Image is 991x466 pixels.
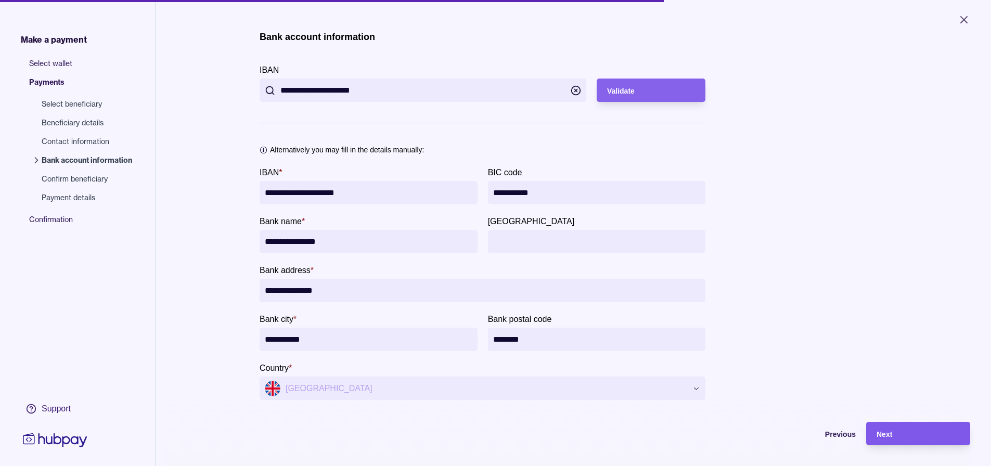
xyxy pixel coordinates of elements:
input: Bank address [265,279,700,302]
button: Previous [752,422,856,445]
span: Previous [825,430,856,438]
p: Alternatively you may fill in the details manually: [270,144,424,156]
span: Payment details [42,192,132,203]
button: Validate [597,79,705,102]
p: Bank postal code [488,315,552,323]
span: Select wallet [29,58,143,77]
input: IBAN [280,79,565,102]
input: bankName [265,230,472,253]
p: BIC code [488,168,522,177]
label: Bank postal code [488,313,552,325]
label: Bank city [260,313,297,325]
p: [GEOGRAPHIC_DATA] [488,217,575,226]
button: Close [945,8,983,31]
input: Bank postal code [493,328,701,351]
span: Confirmation [29,214,143,233]
span: Make a payment [21,33,87,46]
label: IBAN [260,63,279,76]
h1: Bank account information [260,31,375,43]
input: IBAN [265,181,472,204]
p: Bank address [260,266,311,275]
input: Bank province [493,230,701,253]
label: Bank name [260,215,305,227]
p: Bank city [260,315,293,323]
button: Next [866,422,970,445]
p: IBAN [260,168,279,177]
a: Support [21,398,89,420]
label: IBAN [260,166,282,178]
label: BIC code [488,166,522,178]
p: Bank name [260,217,302,226]
span: Beneficiary details [42,118,132,128]
label: Bank address [260,264,314,276]
span: Next [877,430,892,438]
input: Bank city [265,328,472,351]
span: Confirm beneficiary [42,174,132,184]
span: Contact information [42,136,132,147]
p: IBAN [260,66,279,74]
span: Bank account information [42,155,132,165]
p: Country [260,364,289,372]
label: Bank province [488,215,575,227]
span: Validate [607,87,635,95]
input: BIC code [493,181,701,204]
span: Select beneficiary [42,99,132,109]
div: Support [42,403,71,415]
span: Payments [29,77,143,96]
label: Country [260,361,292,374]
